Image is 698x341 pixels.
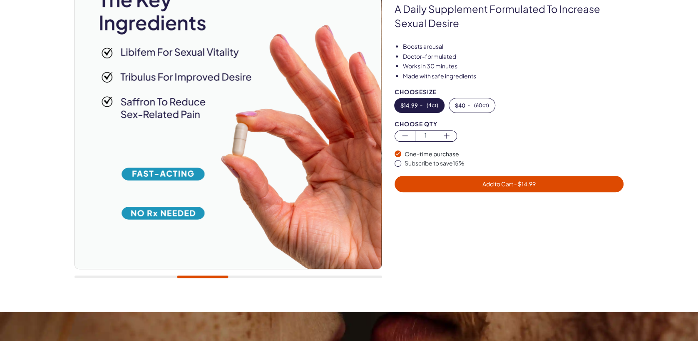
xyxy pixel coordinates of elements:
[513,180,536,188] span: - $ 14.99
[427,103,438,108] span: ( 4ct )
[395,98,444,113] button: -
[395,89,624,95] div: Choose Size
[474,103,489,108] span: ( 60ct )
[403,72,624,80] li: Made with safe ingredients
[415,131,436,140] span: 1
[403,53,624,61] li: Doctor-formulated
[395,121,624,127] div: Choose Qty
[405,159,624,168] div: Subscribe to save 15 %
[403,62,624,70] li: Works in 30 minutes
[455,103,465,108] span: $ 40
[482,180,536,188] span: Add to Cart
[395,2,624,30] p: A daily supplement formulated to increase sexual desire
[403,43,624,51] li: Boosts arousal
[400,103,418,108] span: $ 14.99
[395,176,624,192] button: Add to Cart - $14.99
[449,98,495,113] button: -
[405,150,624,158] div: One-time purchase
